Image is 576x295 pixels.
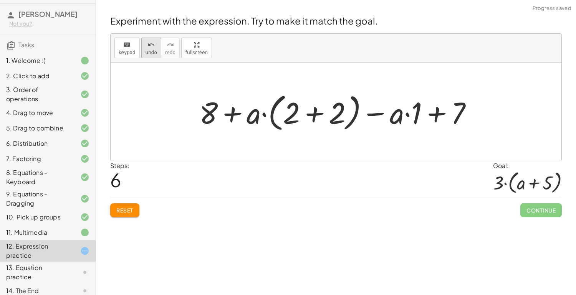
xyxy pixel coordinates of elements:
span: Tasks [18,41,34,49]
div: 3. Order of operations [6,85,68,104]
div: 9. Equations - Dragging [6,190,68,208]
span: keypad [119,50,136,55]
span: fullscreen [185,50,208,55]
div: 1. Welcome :) [6,56,68,65]
button: redoredo [161,38,180,58]
span: Experiment with the expression. Try to make it match the goal. [110,15,378,26]
i: Task finished and correct. [80,124,89,133]
i: redo [167,40,174,49]
span: Progress saved [533,5,571,12]
div: 7. Factoring [6,154,68,163]
button: fullscreen [181,38,212,58]
i: Task finished and correct. [80,213,89,222]
span: Reset [116,207,133,214]
button: undoundo [141,38,161,58]
div: 12. Expression practice [6,242,68,260]
i: Task started. [80,246,89,255]
button: keyboardkeypad [114,38,140,58]
div: 6. Distribution [6,139,68,148]
div: Goal: [493,161,562,170]
i: Task finished. [80,56,89,65]
div: 8. Equations - Keyboard [6,168,68,186]
label: Steps: [110,162,129,170]
i: Task not started. [80,268,89,277]
div: 5. Drag to combine [6,124,68,133]
div: 11. Multimedia [6,228,68,237]
i: Task finished and correct. [80,194,89,203]
i: Task finished. [80,228,89,237]
span: redo [165,50,175,55]
i: Task finished and correct. [80,108,89,117]
div: Not you? [9,20,89,28]
i: Task finished and correct. [80,154,89,163]
i: keyboard [123,40,131,49]
i: Task finished and correct. [80,71,89,81]
button: Reset [110,203,139,217]
div: 2. Click to add [6,71,68,81]
div: 10. Pick up groups [6,213,68,222]
span: undo [146,50,157,55]
i: Task finished and correct. [80,139,89,148]
i: undo [147,40,155,49]
i: Task finished and correct. [80,90,89,99]
span: [PERSON_NAME] [18,10,78,18]
div: 13. Equation practice [6,263,68,282]
div: 4. Drag to move [6,108,68,117]
i: Task finished and correct. [80,173,89,182]
span: 6 [110,168,121,191]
